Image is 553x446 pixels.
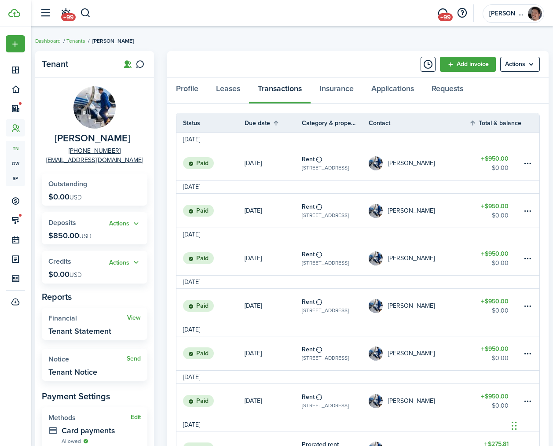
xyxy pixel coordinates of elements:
a: Applications [363,77,423,104]
table-amount-title: $950.00 [481,249,509,258]
table-profile-info-text: [PERSON_NAME] [388,302,435,310]
a: Rent[STREET_ADDRESS] [302,241,369,275]
a: Dashboard [35,37,61,45]
span: Dylan Kenney [55,133,130,144]
status: Paid [183,347,214,360]
img: Andy [528,7,542,21]
span: +99 [438,13,453,21]
button: Open menu [109,258,141,268]
a: Leases [207,77,249,104]
button: Actions [109,258,141,268]
span: [PERSON_NAME] [92,37,134,45]
a: Rent[STREET_ADDRESS] [302,194,369,228]
img: Dylan Kenney [369,156,383,170]
table-subtitle: [STREET_ADDRESS] [302,354,349,362]
status: Paid [183,300,214,312]
table-profile-info-text: [PERSON_NAME] [388,207,435,214]
status: Paid [183,252,214,265]
td: [DATE] [176,325,207,334]
span: Deposits [48,217,76,228]
button: Edit [131,414,141,421]
p: $0.00 [48,270,82,279]
a: ow [6,156,25,171]
table-amount-description: $0.00 [492,258,509,268]
th: Status [176,118,245,128]
a: Profile [167,77,207,104]
p: [DATE] [245,254,262,263]
img: Dylan Kenney [369,204,383,218]
a: Rent[STREET_ADDRESS] [302,384,369,418]
button: Open menu [500,57,540,72]
a: $950.00$0.00 [469,384,522,418]
a: [DATE] [245,336,302,370]
img: Dylan Kenney [369,299,383,313]
widget-stats-action: Send [127,355,141,362]
span: Andy [489,11,524,17]
table-profile-info-text: [PERSON_NAME] [388,350,435,357]
table-info-title: Rent [302,155,315,164]
table-profile-info-text: [PERSON_NAME] [388,398,435,405]
a: [DATE] [245,194,302,228]
table-subtitle: [STREET_ADDRESS] [302,402,349,409]
a: $950.00$0.00 [469,336,522,370]
table-amount-description: $0.00 [492,163,509,173]
span: USD [79,232,92,241]
th: Sort [469,118,522,128]
table-amount-title: $950.00 [481,154,509,163]
span: Credits [48,256,71,266]
table-profile-info-text: [PERSON_NAME] [388,160,435,167]
table-amount-description: $0.00 [492,354,509,363]
a: $950.00$0.00 [469,194,522,228]
a: sp [6,171,25,186]
span: USD [70,193,82,202]
status: Paid [183,205,214,217]
a: Dylan Kenney[PERSON_NAME] [369,241,469,275]
a: Rent[STREET_ADDRESS] [302,146,369,180]
a: Paid [176,289,245,323]
a: [PHONE_NUMBER] [69,146,121,155]
a: Rent[STREET_ADDRESS] [302,289,369,323]
th: Category & property [302,118,369,128]
table-info-title: Rent [302,392,315,402]
a: Messaging [434,2,451,25]
widget-stats-description: Card payments [62,426,141,435]
p: [DATE] [245,158,262,168]
a: Paid [176,336,245,370]
button: Search [80,6,91,21]
a: [DATE] [245,241,302,275]
menu-btn: Actions [500,57,540,72]
panel-main-title: Tenant [42,59,112,69]
img: Dylan Kenney [73,86,116,129]
a: tn [6,141,25,156]
a: Dylan Kenney[PERSON_NAME] [369,146,469,180]
a: Dylan Kenney[PERSON_NAME] [369,336,469,370]
table-amount-title: $950.00 [481,392,509,401]
a: Add invoice [440,57,496,72]
p: [DATE] [245,206,262,215]
td: [DATE] [176,135,207,144]
a: Dylan Kenney[PERSON_NAME] [369,289,469,323]
panel-main-subtitle: Reports [42,290,147,303]
img: Dylan Kenney [369,346,383,361]
p: [DATE] [245,349,262,358]
table-amount-description: $0.00 [492,211,509,220]
table-amount-description: $0.00 [492,306,509,315]
img: TenantCloud [8,9,20,17]
a: Rent[STREET_ADDRESS] [302,336,369,370]
a: Requests [423,77,472,104]
table-info-title: Rent [302,297,315,306]
div: Drag [512,413,517,439]
table-subtitle: [STREET_ADDRESS] [302,259,349,267]
td: [DATE] [176,182,207,192]
a: Paid [176,194,245,228]
table-amount-title: $950.00 [481,344,509,354]
th: Contact [369,118,469,128]
span: Allowed [62,437,81,445]
button: Open sidebar [37,5,54,22]
td: [DATE] [176,230,207,239]
table-amount-title: $950.00 [481,202,509,211]
a: Notifications [57,2,74,25]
